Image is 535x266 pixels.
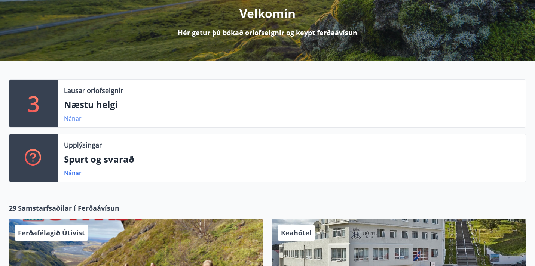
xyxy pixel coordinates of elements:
[64,86,123,95] p: Lausar orlofseignir
[178,28,357,37] p: Hér getur þú bókað orlofseignir og keypt ferðaávísun
[64,153,520,166] p: Spurt og svarað
[64,114,82,123] a: Nánar
[281,228,312,237] span: Keahótel
[18,228,85,237] span: Ferðafélagið Útivist
[64,140,102,150] p: Upplýsingar
[28,89,40,118] p: 3
[9,203,16,213] span: 29
[239,5,296,22] p: Velkomin
[64,98,520,111] p: Næstu helgi
[64,169,82,177] a: Nánar
[18,203,119,213] span: Samstarfsaðilar í Ferðaávísun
